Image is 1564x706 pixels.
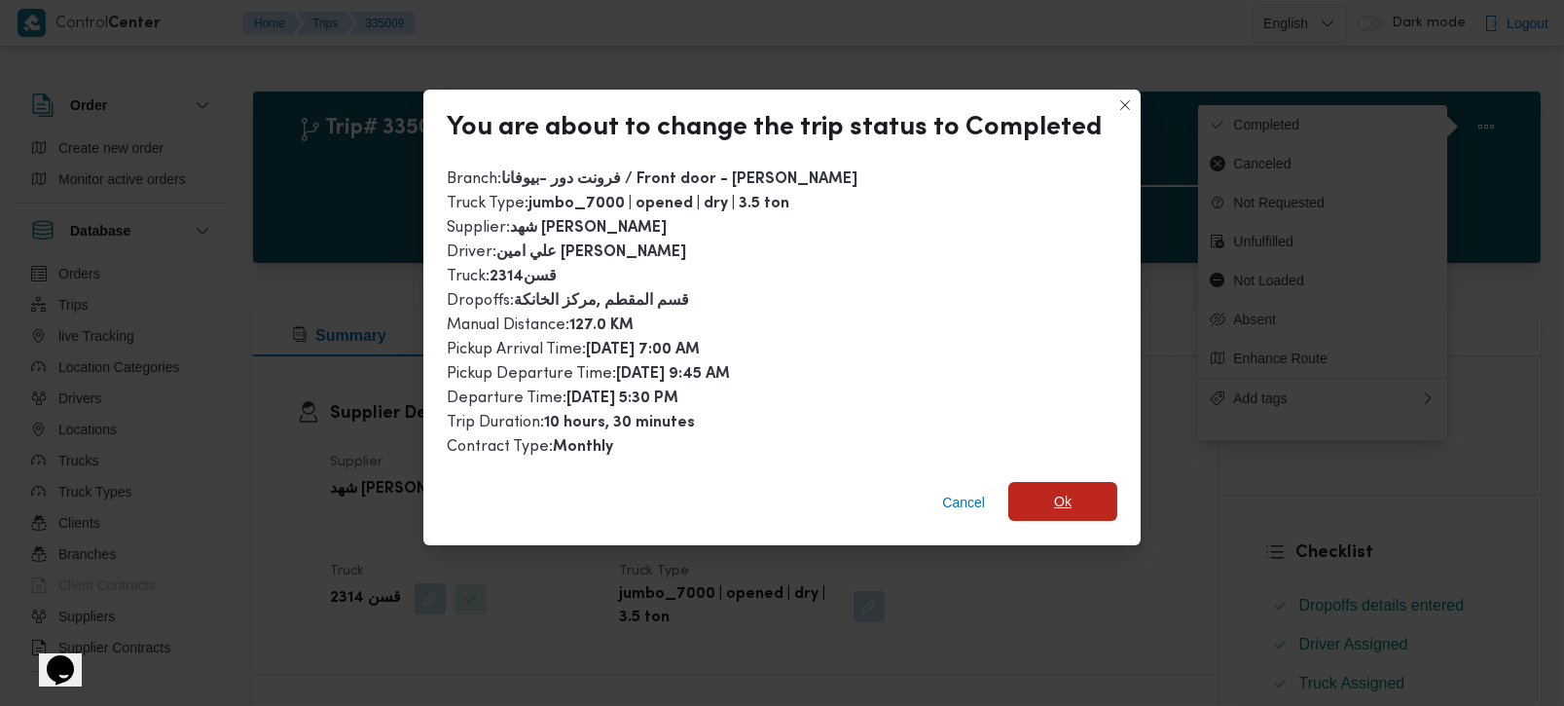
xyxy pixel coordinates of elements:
iframe: chat widget [19,628,82,687]
span: Pickup Departure Time : [447,366,730,382]
span: Ok [1054,490,1072,513]
span: Contract Type : [447,439,613,455]
button: Cancel [934,483,993,522]
b: [DATE] 7:00 AM [586,343,700,357]
b: [DATE] 5:30 PM [566,391,678,406]
button: Ok [1008,482,1117,521]
span: Truck Type : [447,196,789,211]
div: You are about to change the trip status to Completed [447,113,1102,144]
b: قسم المقطم ,مركز الخانكة [514,294,689,309]
span: Driver : [447,244,686,260]
b: Monthly [553,440,613,455]
span: Manual Distance : [447,317,634,333]
b: فرونت دور -بيوفانا / Front door - [PERSON_NAME] [501,172,857,187]
b: 127.0 KM [569,318,634,333]
b: علي امين [PERSON_NAME] [496,245,686,260]
span: Pickup Arrival Time : [447,342,700,357]
button: Closes this modal window [1113,93,1137,117]
b: شهد [PERSON_NAME] [510,221,667,236]
span: Supplier : [447,220,667,236]
b: [DATE] 9:45 AM [616,367,730,382]
span: Departure Time : [447,390,678,406]
span: Dropoffs : [447,293,689,309]
b: 10 hours, 30 minutes [544,416,695,430]
b: قسن2314 [490,270,557,284]
span: Trip Duration : [447,415,695,430]
span: Truck : [447,269,557,284]
span: Cancel [942,491,985,514]
b: jumbo_7000 | opened | dry | 3.5 ton [528,197,789,211]
span: Branch : [447,171,857,187]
